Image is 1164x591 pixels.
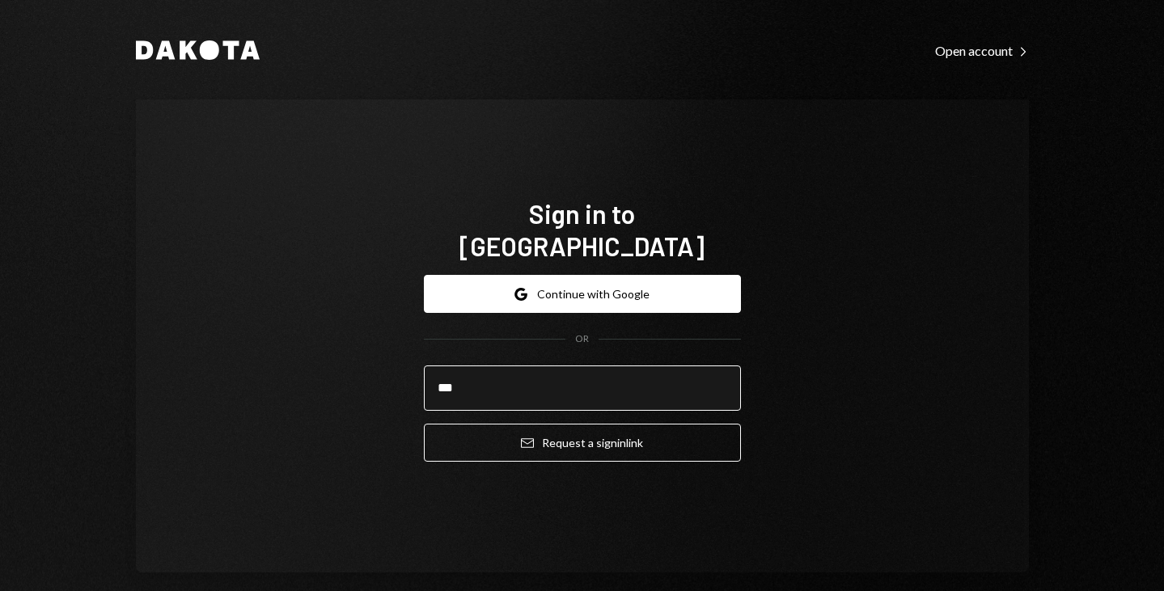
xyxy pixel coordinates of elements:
div: Open account [935,43,1029,59]
a: Open account [935,41,1029,59]
button: Continue with Google [424,275,741,313]
div: OR [575,332,589,346]
h1: Sign in to [GEOGRAPHIC_DATA] [424,197,741,262]
button: Request a signinlink [424,424,741,462]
